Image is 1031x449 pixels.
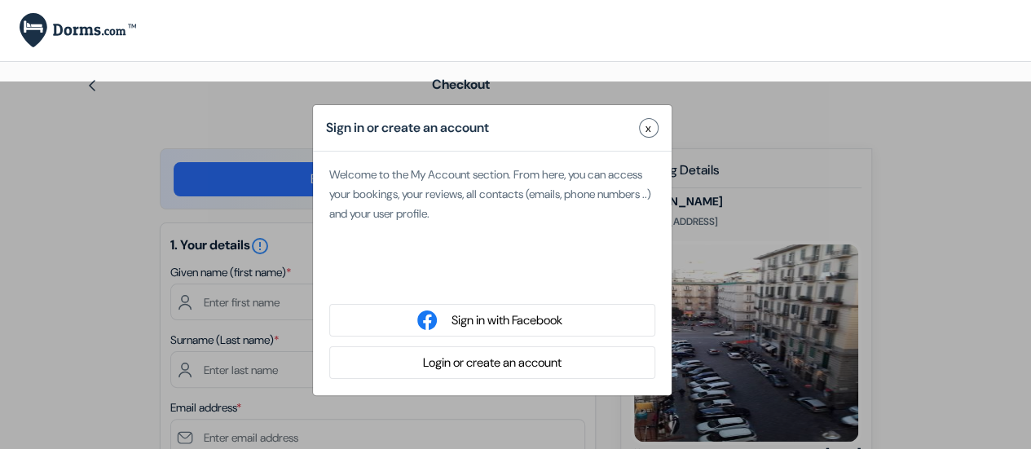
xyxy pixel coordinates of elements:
h5: Sign in or create an account [326,118,489,138]
button: Sign in with Facebook [447,310,567,331]
img: left_arrow.svg [86,79,99,92]
span: x [645,120,651,137]
button: Close [639,118,659,138]
img: Dorms.com [20,13,136,48]
iframe: Sign in with Google Button [321,260,663,296]
span: Welcome to the My Account section. From here, you can access your bookings, your reviews, all con... [329,167,651,221]
img: facebook_login.svg [417,310,437,330]
button: Login or create an account [418,353,566,373]
span: Checkout [432,76,490,93]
